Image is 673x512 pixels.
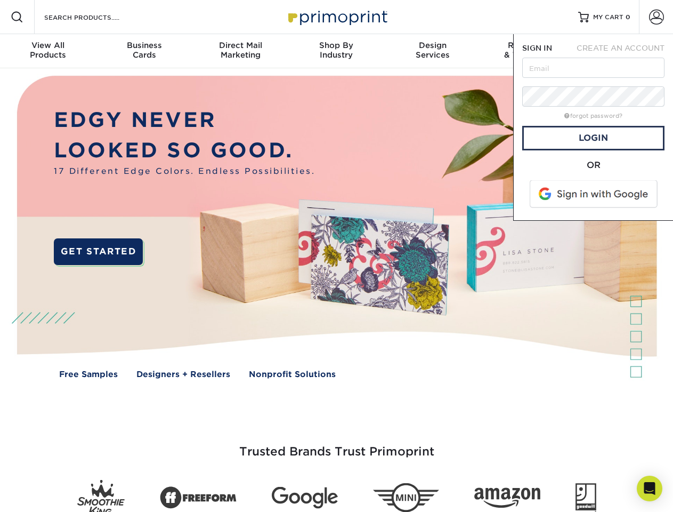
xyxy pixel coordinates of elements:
span: Design [385,41,481,50]
p: EDGY NEVER [54,105,315,135]
div: Open Intercom Messenger [637,476,662,501]
a: BusinessCards [96,34,192,68]
div: OR [522,159,664,172]
p: LOOKED SO GOOD. [54,135,315,166]
a: DesignServices [385,34,481,68]
div: Services [385,41,481,60]
div: Industry [288,41,384,60]
span: Resources [481,41,577,50]
div: Cards [96,41,192,60]
span: 0 [626,13,630,21]
a: Nonprofit Solutions [249,369,336,381]
span: MY CART [593,13,623,22]
span: Shop By [288,41,384,50]
a: GET STARTED [54,238,143,265]
img: Goodwill [575,483,596,512]
input: SEARCH PRODUCTS..... [43,11,147,23]
a: Resources& Templates [481,34,577,68]
a: Shop ByIndustry [288,34,384,68]
span: Direct Mail [192,41,288,50]
a: Free Samples [59,369,118,381]
span: CREATE AN ACCOUNT [577,44,664,52]
h3: Trusted Brands Trust Primoprint [25,419,648,471]
a: Direct MailMarketing [192,34,288,68]
a: Designers + Resellers [136,369,230,381]
a: Login [522,126,664,150]
div: & Templates [481,41,577,60]
span: Business [96,41,192,50]
iframe: Google Customer Reviews [3,479,91,508]
img: Google [272,487,338,509]
span: 17 Different Edge Colors. Endless Possibilities. [54,165,315,178]
div: Marketing [192,41,288,60]
input: Email [522,58,664,78]
span: SIGN IN [522,44,552,52]
a: forgot password? [564,113,622,119]
img: Primoprint [283,5,390,28]
img: Amazon [474,488,540,508]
